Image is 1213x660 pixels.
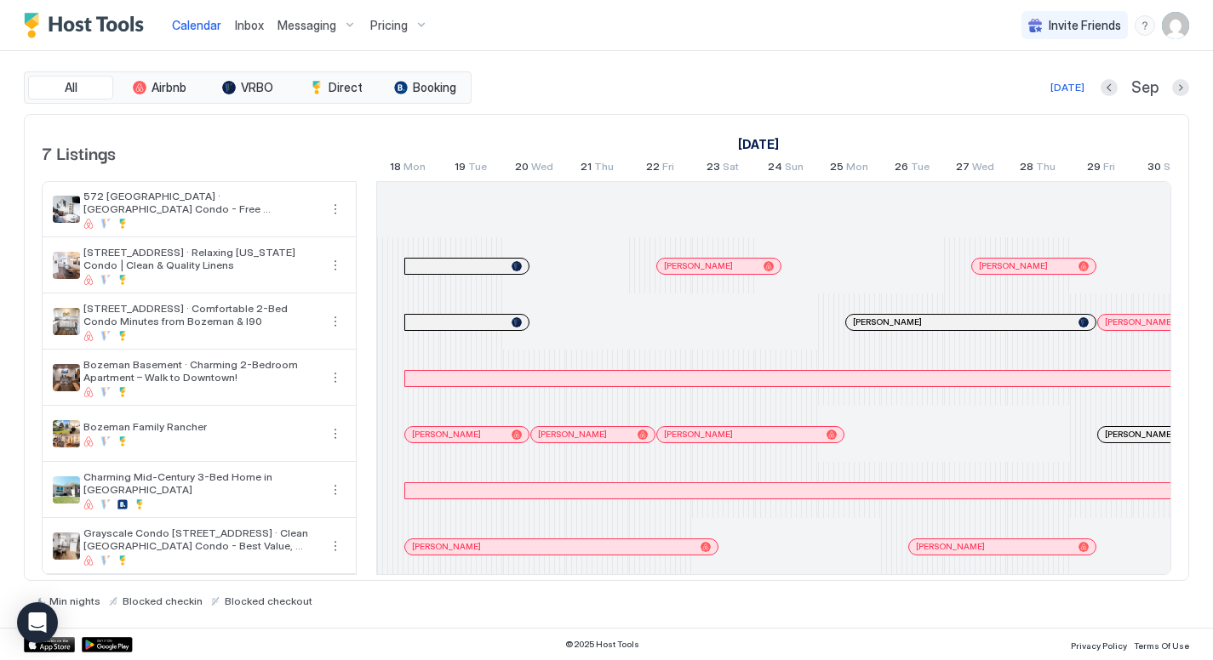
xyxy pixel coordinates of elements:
span: Airbnb [152,80,186,95]
button: VRBO [205,76,290,100]
span: [PERSON_NAME] [853,316,922,327]
button: More options [325,199,346,219]
span: Wed [531,160,553,178]
a: Calendar [172,16,221,34]
span: Sep [1131,78,1159,98]
span: Messaging [278,18,336,33]
span: 572 [GEOGRAPHIC_DATA] · [GEOGRAPHIC_DATA] Condo - Free Laundry/Central Location [83,190,318,215]
span: Bozeman Family Rancher [83,420,318,433]
span: 22 [646,160,660,178]
span: Bozeman Basement · Charming 2-Bedroom Apartment – Walk to Downtown! [83,358,318,384]
button: More options [325,255,346,276]
span: [PERSON_NAME] [1105,429,1174,440]
a: Privacy Policy [1071,635,1127,653]
button: All [28,76,113,100]
span: [PERSON_NAME] [412,541,481,552]
a: August 18, 2025 [734,132,783,156]
button: Direct [294,76,379,100]
span: 19 [455,160,466,178]
div: menu [325,367,346,388]
span: Fri [662,160,674,178]
span: Charming Mid-Century 3-Bed Home in [GEOGRAPHIC_DATA] [83,470,318,496]
a: August 22, 2025 [642,156,678,181]
a: August 25, 2025 [826,156,873,181]
button: Airbnb [117,76,202,100]
span: [STREET_ADDRESS] · Comfortable 2-Bed Condo Minutes from Bozeman & I90 [83,302,318,327]
div: tab-group [24,71,472,104]
button: Booking [382,76,467,100]
a: August 23, 2025 [702,156,743,181]
button: More options [325,536,346,556]
button: More options [325,367,346,388]
span: 7 Listings [42,139,116,165]
span: Sat [1164,160,1180,178]
span: Grayscale Condo [STREET_ADDRESS] · Clean [GEOGRAPHIC_DATA] Condo - Best Value, Great Sleep [83,526,318,552]
span: Invite Friends [1049,18,1121,33]
div: menu [1135,15,1155,36]
span: Fri [1103,160,1115,178]
div: Open Intercom Messenger [17,602,58,643]
a: August 18, 2025 [386,156,430,181]
div: menu [325,424,346,444]
span: [PERSON_NAME] [538,429,607,440]
div: User profile [1162,12,1189,39]
span: Sat [723,160,739,178]
span: 21 [581,160,592,178]
div: menu [325,480,346,500]
button: [DATE] [1048,77,1087,98]
span: 28 [1020,160,1033,178]
span: Inbox [235,18,264,32]
span: Thu [1036,160,1056,178]
div: listing image [53,364,80,391]
div: App Store [24,637,75,652]
div: listing image [53,532,80,560]
a: Inbox [235,16,264,34]
span: [STREET_ADDRESS] · Relaxing [US_STATE] Condo | Clean & Quality Linens [83,246,318,271]
div: listing image [53,420,80,447]
a: August 26, 2025 [890,156,934,181]
span: 30 [1147,160,1161,178]
span: 24 [768,160,782,178]
a: August 24, 2025 [764,156,808,181]
button: Next month [1172,79,1189,96]
div: menu [325,311,346,332]
div: menu [325,255,346,276]
a: August 21, 2025 [576,156,618,181]
div: [DATE] [1050,80,1084,95]
span: Mon [846,160,868,178]
span: Thu [594,160,614,178]
a: August 20, 2025 [511,156,558,181]
span: Direct [329,80,363,95]
span: Blocked checkout [225,595,312,607]
span: [PERSON_NAME] [916,541,985,552]
span: Terms Of Use [1134,640,1189,651]
div: listing image [53,252,80,279]
button: More options [325,480,346,500]
span: Tue [468,160,487,178]
span: 27 [956,160,970,178]
span: Booking [413,80,456,95]
a: Terms Of Use [1134,635,1189,653]
span: 20 [515,160,529,178]
span: [PERSON_NAME] [664,429,733,440]
span: 29 [1087,160,1101,178]
span: Wed [972,160,994,178]
a: Host Tools Logo [24,13,152,38]
div: listing image [53,308,80,335]
button: More options [325,311,346,332]
span: Tue [911,160,930,178]
span: Sun [785,160,804,178]
span: 18 [390,160,401,178]
a: Google Play Store [82,637,133,652]
span: Privacy Policy [1071,640,1127,651]
span: [PERSON_NAME] [664,260,733,271]
span: 25 [830,160,844,178]
a: August 27, 2025 [952,156,998,181]
a: August 29, 2025 [1083,156,1119,181]
span: Blocked checkin [123,595,203,607]
span: [PERSON_NAME] [979,260,1048,271]
div: listing image [53,196,80,223]
span: VRBO [241,80,273,95]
